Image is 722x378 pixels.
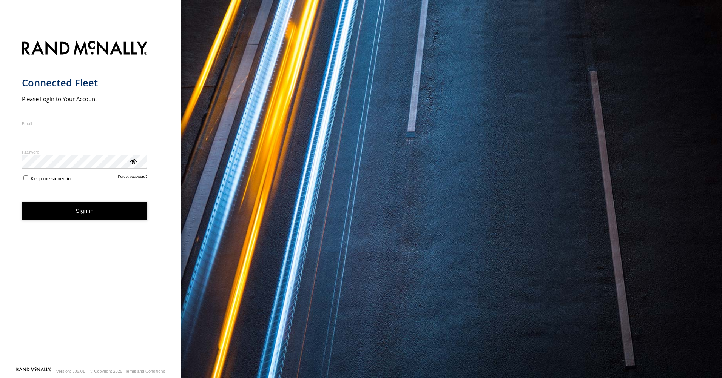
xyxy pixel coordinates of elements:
[22,95,148,103] h2: Please Login to Your Account
[22,121,148,126] label: Email
[22,77,148,89] h1: Connected Fleet
[125,369,165,373] a: Terms and Conditions
[16,367,51,375] a: Visit our Website
[129,157,137,165] div: ViewPassword
[31,176,71,181] span: Keep me signed in
[23,175,28,180] input: Keep me signed in
[56,369,85,373] div: Version: 305.01
[90,369,165,373] div: © Copyright 2025 -
[22,39,148,58] img: Rand McNally
[22,149,148,155] label: Password
[22,36,160,367] form: main
[118,174,148,181] a: Forgot password?
[22,202,148,220] button: Sign in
